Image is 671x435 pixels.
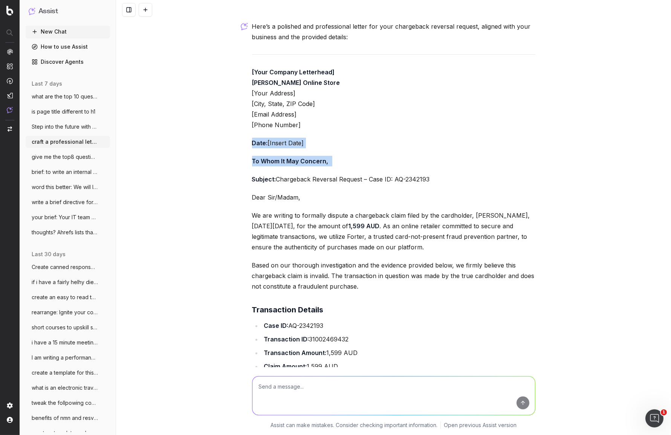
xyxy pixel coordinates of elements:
[252,67,535,130] p: [Your Address] [City, State, ZIP Code] [Email Address] [Phone Number]
[32,339,98,346] span: i have a 15 minute meeting with a petula
[26,136,110,148] button: craft a professional letter for chargepb
[264,335,309,343] strong: Transaction ID:
[271,421,437,429] p: Assist can make mistakes. Consider checking important information.
[32,354,98,361] span: I am writing a performance review and po
[26,151,110,163] button: give me the top8 questions from this Als
[32,93,98,100] span: what are the top 10 questions that shoul
[32,324,98,331] span: short courses to upskill seo contnrt wri
[26,261,110,273] button: Create canned response to customers/stor
[262,347,535,358] li: 1,599 AUD
[32,108,95,115] span: is page title different to h1
[252,260,535,292] p: Based on our thorough investigation and the evidence provided below, we firmly believe this charg...
[7,417,13,423] img: My account
[26,26,110,38] button: New Chat
[38,6,58,17] h1: Assist
[252,210,535,252] p: We are writing to formally dispute a chargeback claim filed by the cardholder, [PERSON_NAME], [DA...
[7,107,13,113] img: Assist
[32,198,98,206] span: write a brief directive for a staff memb
[32,229,98,236] span: thoughts? Ahrefs lists that all non-bran
[7,92,13,98] img: Studio
[6,6,13,15] img: Botify logo
[26,106,110,118] button: is page title different to h1
[26,397,110,409] button: tweak the follpowing content to reflect
[252,192,535,203] p: Dear Sir/Madam,
[26,306,110,318] button: rearrange: Ignite your cooking potential
[348,222,380,230] strong: 1,599 AUD
[26,91,110,103] button: what are the top 10 questions that shoul
[252,138,535,148] p: [Insert Date]
[32,123,98,131] span: Step into the future with Wi-Fi 7! From
[32,214,98,221] span: your brief: Your IT team have limited ce
[26,181,110,193] button: word this better: We will look at having
[26,226,110,238] button: thoughts? Ahrefs lists that all non-bran
[26,412,110,424] button: benefits of nmn and resveratrol for 53 y
[26,56,110,68] a: Discover Agents
[252,68,335,76] strong: [Your Company Letterhead]
[32,138,98,146] span: craft a professional letter for chargepb
[252,139,268,147] strong: Date:
[26,196,110,208] button: write a brief directive for a staff memb
[32,153,98,161] span: give me the top8 questions from this Als
[7,78,13,84] img: Activation
[645,409,663,427] iframe: Intercom live chat
[32,263,98,271] span: Create canned response to customers/stor
[26,321,110,334] button: short courses to upskill seo contnrt wri
[7,63,13,69] img: Intelligence
[7,49,13,55] img: Analytics
[26,382,110,394] button: what is an electronic travel authority E
[264,363,307,370] strong: Claim Amount:
[264,322,289,329] strong: Case ID:
[29,6,107,17] button: Assist
[26,121,110,133] button: Step into the future with Wi-Fi 7! From
[7,403,13,409] img: Setting
[32,369,98,377] span: create a template for this header for ou
[26,337,110,349] button: i have a 15 minute meeting with a petula
[29,8,35,15] img: Assist
[32,384,98,392] span: what is an electronic travel authority E
[26,367,110,379] button: create a template for this header for ou
[444,421,517,429] a: Open previous Assist version
[8,126,12,132] img: Switch project
[241,23,248,30] img: Botify assist logo
[262,361,535,372] li: 1,599 AUD
[252,157,329,165] strong: To Whom It May Concern,
[32,294,98,301] span: create an easy to read table that outlin
[32,309,98,316] span: rearrange: Ignite your cooking potential
[26,291,110,303] button: create an easy to read table that outlin
[32,414,98,422] span: benefits of nmn and resveratrol for 53 y
[26,276,110,288] button: if i have a fairly helhy diet is one act
[252,175,276,183] strong: Subject:
[252,79,340,86] strong: [PERSON_NAME] Online Store
[26,352,110,364] button: I am writing a performance review and po
[32,168,98,176] span: brief: to write an internal comms update
[252,21,535,42] p: Here’s a polished and professional letter for your chargeback reversal request, aligned with your...
[32,399,98,407] span: tweak the follpowing content to reflect
[252,174,535,184] p: Chargeback Reversal Request – Case ID: AQ-2342193
[32,80,62,88] span: last 7 days
[252,305,324,314] strong: Transaction Details
[264,349,327,357] strong: Transaction Amount:
[262,334,535,344] li: 31002469432
[26,211,110,223] button: your brief: Your IT team have limited ce
[32,278,98,286] span: if i have a fairly helhy diet is one act
[661,409,667,415] span: 1
[32,183,98,191] span: word this better: We will look at having
[26,41,110,53] a: How to use Assist
[32,251,66,258] span: last 30 days
[262,320,535,331] li: AQ-2342193
[26,166,110,178] button: brief: to write an internal comms update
